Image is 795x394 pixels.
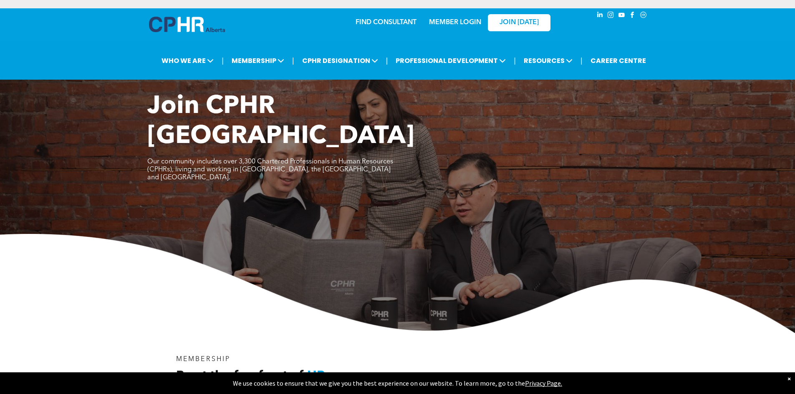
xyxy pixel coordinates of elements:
a: MEMBER LOGIN [429,19,481,26]
span: Our community includes over 3,300 Chartered Professionals in Human Resources (CPHRs), living and ... [147,158,393,181]
a: linkedin [596,10,605,22]
a: Privacy Page. [525,379,562,387]
span: WHO WE ARE [159,53,216,68]
li: | [386,52,388,69]
a: CAREER CENTRE [588,53,649,68]
span: CPHR DESIGNATION [300,53,381,68]
a: Social network [639,10,648,22]
span: MEMBERSHIP [176,356,231,363]
li: | [292,52,294,69]
a: FIND CONSULTANT [356,19,416,26]
span: Be at the forefront of [176,370,304,382]
li: | [514,52,516,69]
a: instagram [606,10,616,22]
span: JOIN [DATE] [500,19,539,27]
span: RESOURCES [521,53,575,68]
a: youtube [617,10,626,22]
span: Join CPHR [GEOGRAPHIC_DATA] [147,94,414,149]
li: | [580,52,583,69]
img: A blue and white logo for cp alberta [149,17,225,32]
a: facebook [628,10,637,22]
span: HR [307,370,325,382]
a: JOIN [DATE] [488,14,550,31]
li: | [222,52,224,69]
div: Dismiss notification [787,374,791,383]
span: PROFESSIONAL DEVELOPMENT [393,53,508,68]
span: MEMBERSHIP [229,53,287,68]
